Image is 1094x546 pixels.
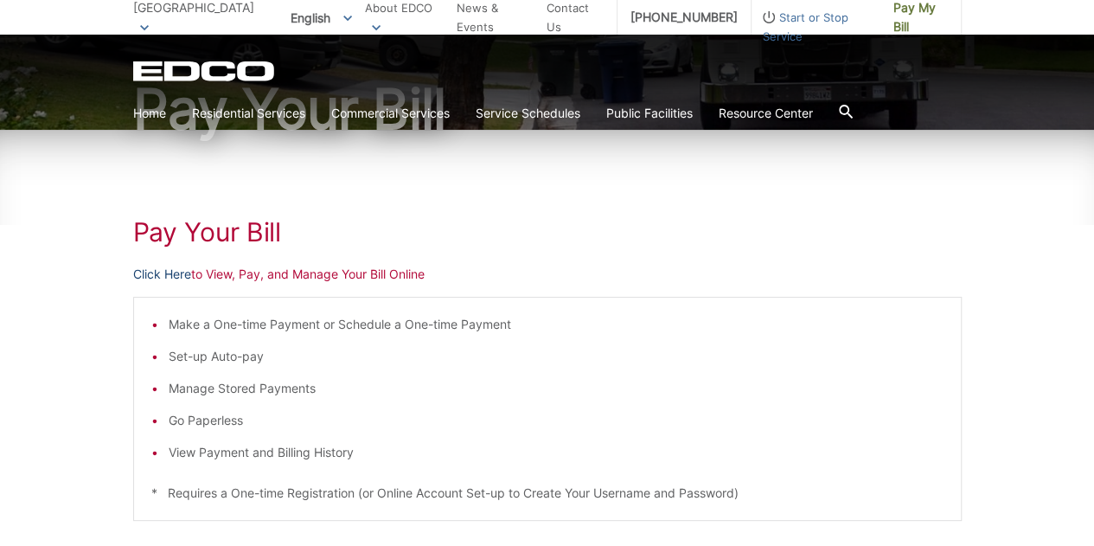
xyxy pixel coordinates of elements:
[192,104,305,123] a: Residential Services
[169,347,944,366] li: Set-up Auto-pay
[133,61,277,81] a: EDCD logo. Return to the homepage.
[133,81,962,137] h1: Pay Your Bill
[606,104,693,123] a: Public Facilities
[133,104,166,123] a: Home
[719,104,813,123] a: Resource Center
[169,443,944,462] li: View Payment and Billing History
[133,265,962,284] p: to View, Pay, and Manage Your Bill Online
[331,104,450,123] a: Commercial Services
[476,104,580,123] a: Service Schedules
[169,315,944,334] li: Make a One-time Payment or Schedule a One-time Payment
[151,484,944,503] p: * Requires a One-time Registration (or Online Account Set-up to Create Your Username and Password)
[133,216,962,247] h1: Pay Your Bill
[169,411,944,430] li: Go Paperless
[133,265,191,284] a: Click Here
[278,3,365,32] span: English
[169,379,944,398] li: Manage Stored Payments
